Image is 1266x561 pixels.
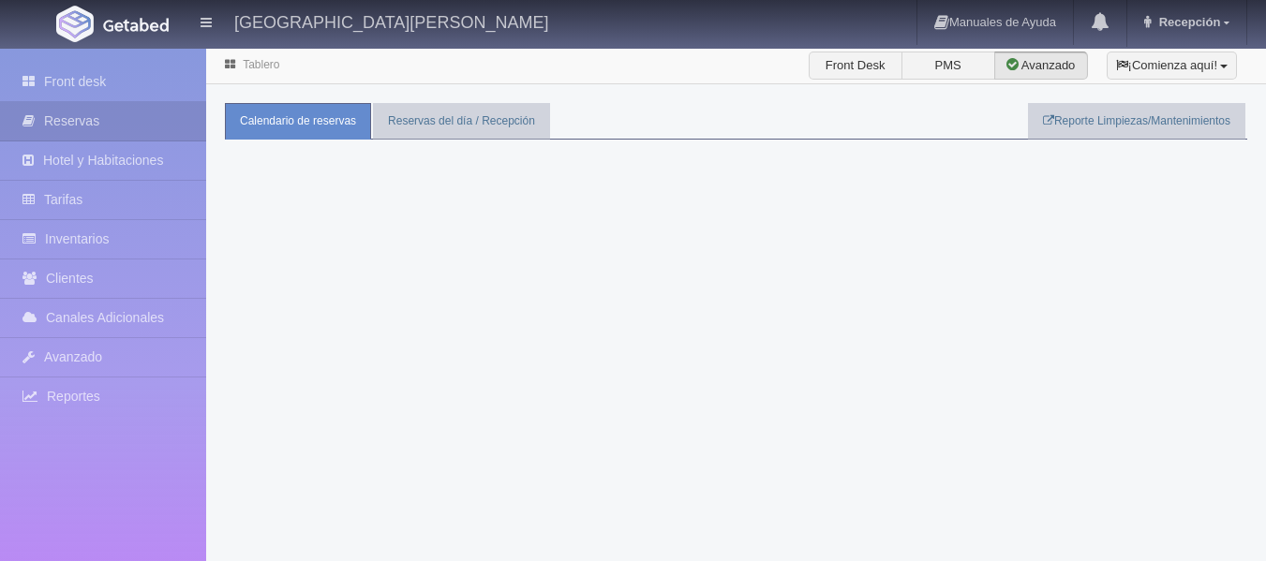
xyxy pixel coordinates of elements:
img: Getabed [103,18,169,32]
img: Getabed [56,6,94,42]
span: Recepción [1154,15,1221,29]
label: Front Desk [809,52,902,80]
button: ¡Comienza aquí! [1107,52,1237,80]
label: PMS [901,52,995,80]
a: Reporte Limpiezas/Mantenimientos [1028,103,1245,140]
a: Tablero [243,58,279,71]
h4: [GEOGRAPHIC_DATA][PERSON_NAME] [234,9,548,33]
a: Reservas del día / Recepción [373,103,550,140]
label: Avanzado [994,52,1088,80]
a: Calendario de reservas [225,103,371,140]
